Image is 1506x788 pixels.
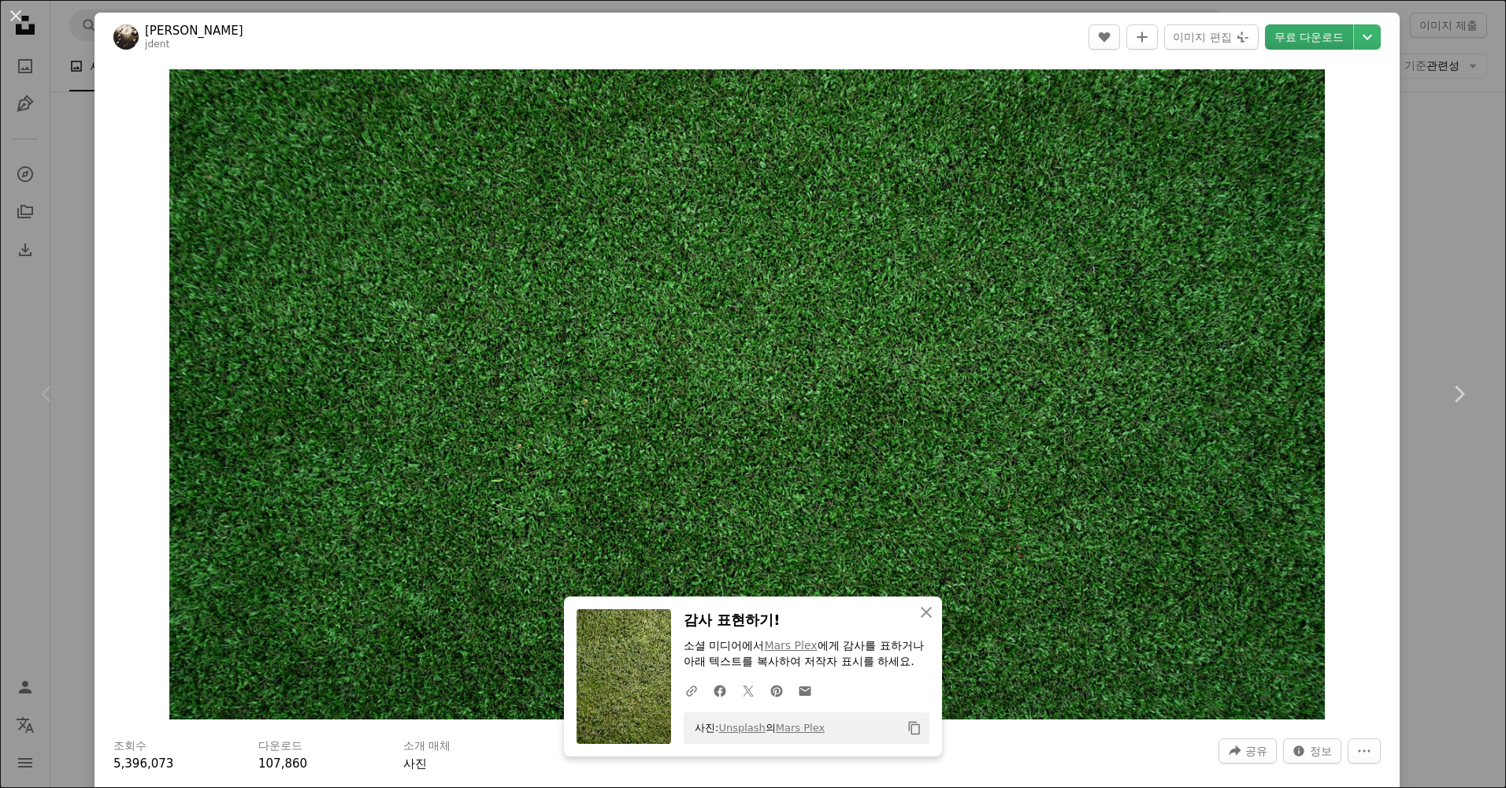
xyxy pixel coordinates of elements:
[1354,24,1381,50] button: 다운로드 크기 선택
[169,69,1324,719] img: 잔디 잔디밭의 평면도
[684,609,929,632] h3: 감사 표현하기!
[706,675,734,706] a: Facebook에 공유
[258,738,302,754] h3: 다운로드
[1219,738,1277,764] button: 이 이미지 공유
[764,639,817,652] a: Mars Plex
[684,638,929,670] p: 소셜 미디어에서 에게 감사를 표하거나 아래 텍스트를 복사하여 저작자 표시를 하세요.
[1126,24,1158,50] button: 컬렉션에 추가
[113,24,139,50] img: Jason Dent의 프로필로 이동
[1245,739,1267,763] span: 공유
[113,756,173,771] span: 5,396,073
[1310,739,1332,763] span: 정보
[145,23,243,39] a: [PERSON_NAME]
[145,39,169,50] a: jdent
[1283,738,1341,764] button: 이 이미지 관련 통계
[734,675,762,706] a: Twitter에 공유
[718,722,765,734] a: Unsplash
[762,675,791,706] a: Pinterest에 공유
[687,716,825,741] span: 사진: 의
[776,722,825,734] a: Mars Plex
[258,756,307,771] span: 107,860
[901,715,928,742] button: 클립보드에 복사하기
[1164,24,1258,50] button: 이미지 편집
[1411,318,1506,470] a: 다음
[791,675,819,706] a: 이메일로 공유에 공유
[169,69,1324,719] button: 이 이미지 확대
[1265,24,1353,50] a: 무료 다운로드
[1348,738,1381,764] button: 더 많은 작업
[403,738,451,754] h3: 소개 매체
[403,756,427,771] a: 사진
[113,738,147,754] h3: 조회수
[1089,24,1120,50] button: 좋아요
